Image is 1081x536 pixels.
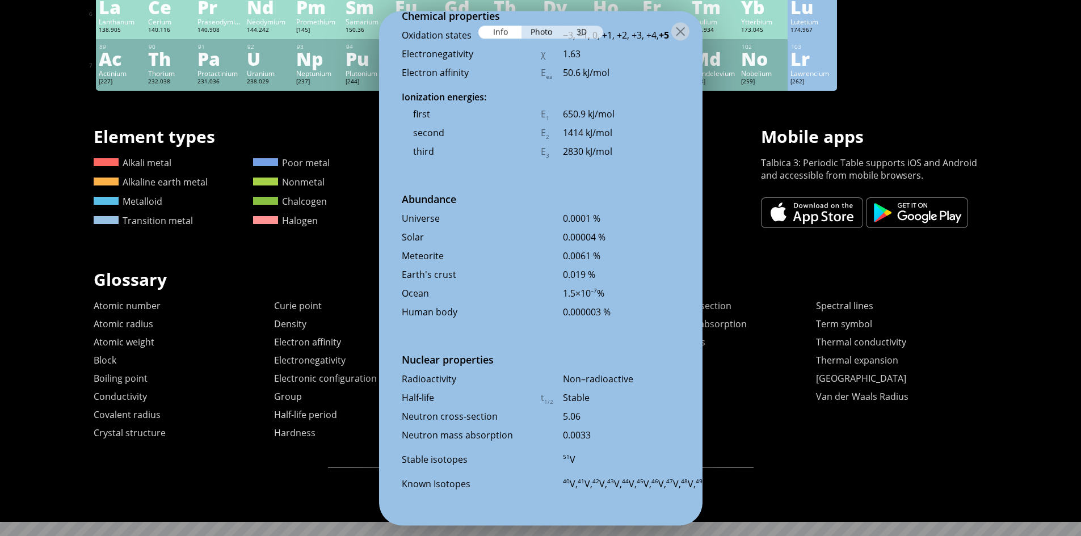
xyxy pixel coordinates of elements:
[197,17,241,26] div: Praseodymium
[563,478,570,486] sup: 40
[761,125,988,148] h1: Mobile apps
[296,17,340,26] div: Promethium
[402,231,541,244] div: Solar
[346,69,389,78] div: Plutonium
[247,78,291,87] div: 238.029
[94,408,161,421] a: Covalent radius
[148,26,192,35] div: 140.116
[346,43,389,50] div: 94
[741,69,785,78] div: Nobelium
[379,353,703,373] div: Nuclear properties
[546,73,553,81] sub: ea
[94,214,193,227] a: Transition metal
[94,195,162,208] a: Metalloid
[346,49,389,67] div: Pu
[197,69,241,78] div: Protactinium
[521,26,562,39] div: Photo
[816,372,906,385] a: [GEOGRAPHIC_DATA]
[741,78,785,87] div: [259]
[692,17,735,26] div: Thulium
[563,392,680,404] div: Stable
[198,43,241,50] div: 91
[790,26,834,35] div: 174.967
[591,288,597,295] sup: –7
[402,67,541,79] div: Electron affinity
[247,17,291,26] div: Neodymium
[274,372,377,385] a: Electronic configuration
[99,69,142,78] div: Actinium
[541,392,563,406] div: t
[296,69,340,78] div: Neptunium
[741,49,785,67] div: No
[328,479,754,492] p: Designed and developed by [PERSON_NAME]
[692,78,735,87] div: [258]
[622,478,629,486] sup: 44
[274,408,337,421] a: Half-life period
[402,127,541,140] div: second
[274,336,341,348] a: Electron affinity
[402,306,541,319] div: Human body
[816,299,873,312] a: Spectral lines
[402,429,541,442] div: Neutron mass absorption
[296,49,340,67] div: Np
[297,43,340,50] div: 93
[94,354,116,366] a: Block
[346,26,389,35] div: 150.36
[402,48,541,61] div: Electronegativity
[148,17,192,26] div: Cerium
[247,69,291,78] div: Uranium
[197,78,241,87] div: 231.036
[563,213,680,225] div: 0.0001 %
[563,429,680,442] div: 0.0033
[274,390,302,403] a: Group
[94,268,988,291] h1: Glossary
[578,478,584,486] sup: 41
[402,288,541,300] div: Ocean
[247,43,291,50] div: 92
[274,354,346,366] a: Electronegativity
[563,269,680,281] div: 0.019 %
[546,152,549,159] sub: 3
[402,146,541,158] div: third
[816,390,908,403] a: Van der Waals Radius
[790,49,834,67] div: Lr
[402,91,680,104] div: Ionization energies:
[402,250,541,263] div: Meteorite
[94,299,161,312] a: Atomic number
[148,49,192,67] div: Th
[541,48,563,61] div: χ
[563,411,680,423] div: 5.06
[816,318,872,330] a: Term symbol
[692,49,735,67] div: Md
[563,288,680,300] div: 1.5×10 %
[274,427,316,439] a: Hardness
[274,299,322,312] a: Curie point
[563,478,680,519] div: V, V, V, V, V, V, V, V, V, V, V, V, V, V, V, V, V, V, V, V, V, V, V, V, V, V
[790,69,834,78] div: Lawrencium
[651,478,658,486] sup: 46
[247,26,291,35] div: 144.242
[607,478,614,486] sup: 43
[99,78,142,87] div: [227]
[761,157,988,182] p: Talbica 3: Periodic Table supports iOS and Android and accessible from mobile browsers.
[696,478,703,486] sup: 49
[149,43,192,50] div: 90
[563,454,680,466] div: V
[94,157,171,169] a: Alkali metal
[563,127,680,140] div: 1414 kJ/mol
[790,78,834,87] div: [262]
[296,26,340,35] div: [145]
[562,26,603,39] div: 3D
[790,17,834,26] div: Lutetium
[253,214,318,227] a: Halogen
[247,49,291,67] div: U
[563,250,680,263] div: 0.0061 %
[816,336,906,348] a: Thermal conductivity
[274,318,306,330] a: Density
[563,48,680,61] div: 1.63
[346,78,389,87] div: [244]
[541,67,563,81] div: E
[99,26,142,35] div: 138.905
[816,354,898,366] a: Thermal expansion
[94,390,147,403] a: Conductivity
